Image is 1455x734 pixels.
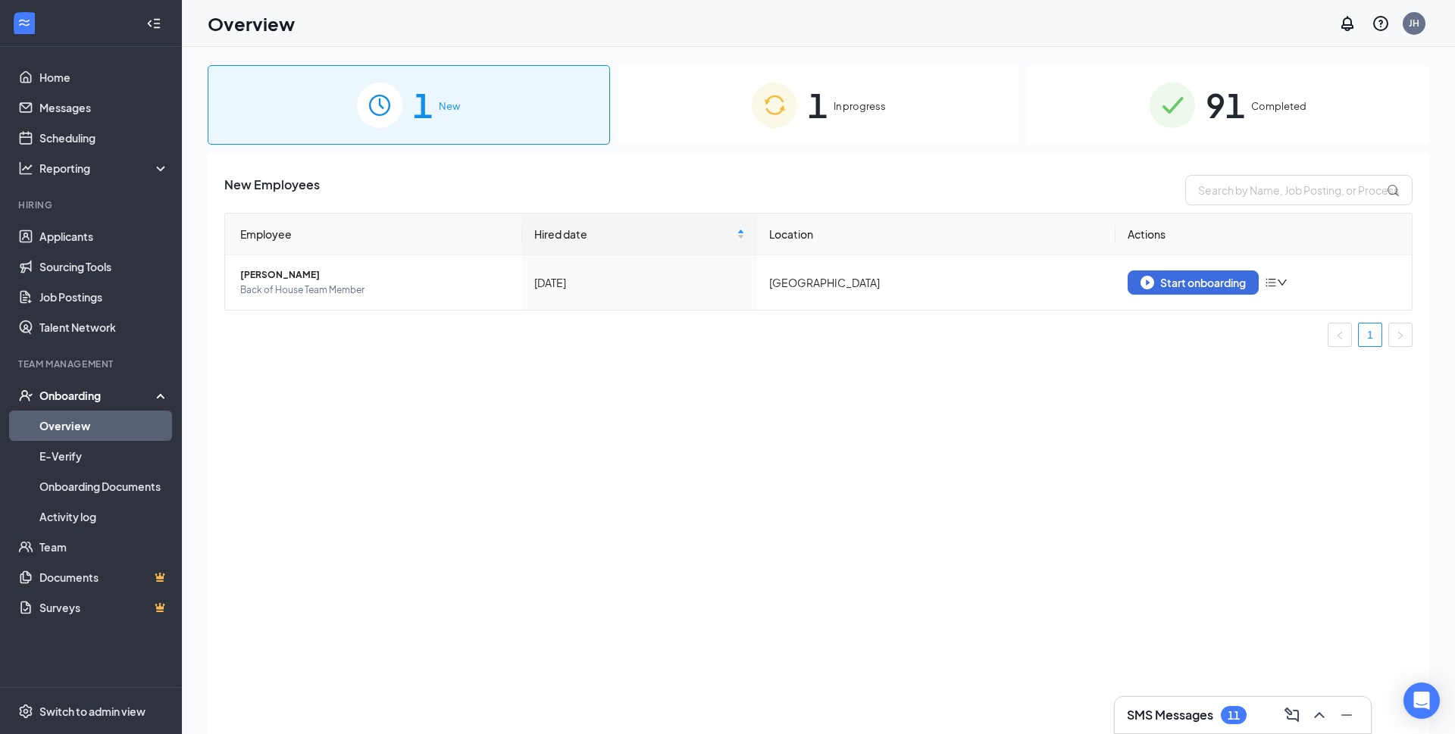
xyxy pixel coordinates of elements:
span: Hired date [534,226,734,242]
a: Talent Network [39,312,169,342]
button: Start onboarding [1128,270,1259,295]
th: Actions [1115,214,1413,255]
svg: Analysis [18,161,33,176]
span: bars [1265,276,1277,289]
span: 1 [808,79,828,131]
div: [DATE] [534,274,746,291]
a: Messages [39,92,169,123]
a: Sourcing Tools [39,251,169,282]
li: Next Page [1388,323,1413,347]
svg: Settings [18,704,33,719]
button: Minimize [1335,703,1359,727]
div: Team Management [18,358,166,370]
div: JH [1409,17,1419,30]
div: Hiring [18,198,166,211]
div: Open Intercom Messenger [1403,682,1440,719]
span: [PERSON_NAME] [240,267,510,283]
a: DocumentsCrown [39,562,169,592]
span: New [439,98,460,114]
a: Overview [39,411,169,441]
div: Start onboarding [1141,276,1246,289]
div: Switch to admin view [39,704,145,719]
th: Employee [225,214,522,255]
svg: Collapse [146,16,161,31]
li: Previous Page [1328,323,1352,347]
svg: Minimize [1338,706,1356,724]
a: Home [39,62,169,92]
input: Search by Name, Job Posting, or Process [1185,175,1413,205]
button: left [1328,323,1352,347]
span: 91 [1206,79,1245,131]
li: 1 [1358,323,1382,347]
span: In progress [834,98,886,114]
svg: UserCheck [18,388,33,403]
a: Scheduling [39,123,169,153]
button: ChevronUp [1307,703,1331,727]
h3: SMS Messages [1127,707,1213,723]
div: Onboarding [39,388,156,403]
svg: ChevronUp [1310,706,1328,724]
a: 1 [1359,323,1381,346]
a: Activity log [39,501,169,532]
button: ComposeMessage [1280,703,1304,727]
td: [GEOGRAPHIC_DATA] [757,255,1115,310]
a: SurveysCrown [39,592,169,623]
span: left [1335,331,1344,340]
svg: ComposeMessage [1283,706,1301,724]
svg: Notifications [1338,14,1356,33]
span: New Employees [224,175,320,205]
svg: WorkstreamLogo [17,15,32,30]
span: 1 [413,79,433,131]
span: right [1396,331,1405,340]
button: right [1388,323,1413,347]
a: Applicants [39,221,169,251]
a: Job Postings [39,282,169,312]
svg: QuestionInfo [1372,14,1390,33]
a: E-Verify [39,441,169,471]
th: Location [757,214,1115,255]
span: Back of House Team Member [240,283,510,298]
div: Reporting [39,161,170,176]
span: Completed [1251,98,1306,114]
span: down [1277,277,1288,288]
h1: Overview [208,11,295,36]
a: Onboarding Documents [39,471,169,501]
a: Team [39,532,169,562]
div: 11 [1228,709,1240,722]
